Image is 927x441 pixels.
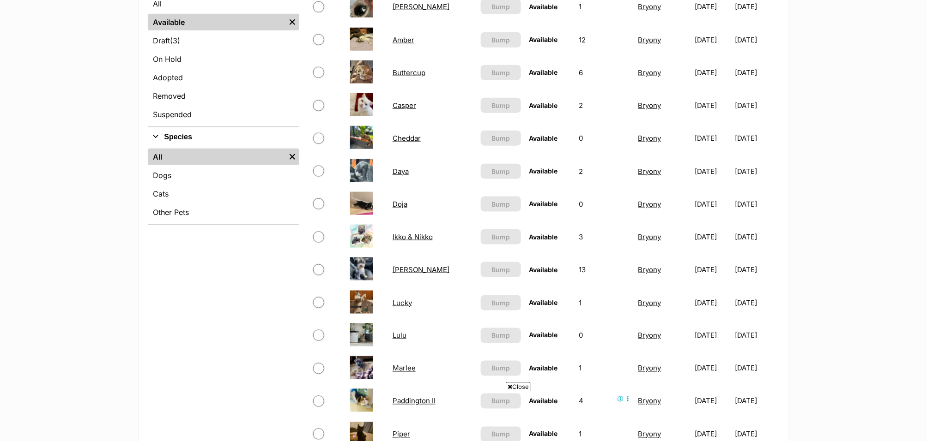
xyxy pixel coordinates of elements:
a: Cats [148,185,299,202]
a: Lucky [393,298,412,307]
span: Available [529,167,558,175]
a: Draft [148,32,299,49]
td: [DATE] [735,122,779,154]
a: Lulu [393,331,406,340]
span: Bump [491,35,510,45]
td: 3 [575,221,633,253]
button: Bump [481,98,521,113]
a: [PERSON_NAME] [393,265,449,274]
a: [PERSON_NAME] [393,2,449,11]
span: Bump [491,298,510,308]
span: Bump [491,199,510,209]
span: Available [529,364,558,372]
td: 1 [575,352,633,384]
td: [DATE] [691,254,734,286]
a: Daya [393,167,409,176]
a: Casper [393,101,416,110]
a: Bryony [638,134,661,143]
td: [DATE] [691,385,734,417]
span: Bump [491,68,510,77]
a: Bryony [638,101,661,110]
a: Bryony [638,331,661,340]
span: Bump [491,232,510,242]
button: Bump [481,229,521,244]
a: Buttercup [393,68,425,77]
td: [DATE] [735,254,779,286]
a: On Hold [148,51,299,67]
button: Bump [481,361,521,376]
span: Bump [491,331,510,340]
a: Removed [148,88,299,104]
button: Bump [481,65,521,80]
span: Bump [491,2,510,12]
td: [DATE] [735,188,779,220]
td: 13 [575,254,633,286]
td: [DATE] [735,24,779,56]
td: [DATE] [735,221,779,253]
a: Amber [393,36,414,44]
span: Bump [491,265,510,274]
button: Species [148,131,299,143]
td: [DATE] [735,320,779,352]
span: Bump [491,167,510,176]
span: Available [529,200,558,208]
button: Bump [481,197,521,212]
span: Bump [491,101,510,110]
div: Species [148,147,299,224]
td: [DATE] [691,221,734,253]
td: 1 [575,287,633,319]
span: Available [529,233,558,241]
a: Cheddar [393,134,421,143]
span: Bump [491,364,510,373]
span: Bump [491,133,510,143]
td: [DATE] [691,188,734,220]
button: Bump [481,131,521,146]
span: Available [529,134,558,142]
a: Doja [393,200,407,209]
td: 0 [575,188,633,220]
span: Available [529,266,558,274]
a: Bryony [638,68,661,77]
td: [DATE] [735,385,779,417]
a: Ikko & Nikko [393,232,433,241]
a: Bryony [638,2,661,11]
span: Close [506,382,531,391]
span: Available [529,68,558,76]
a: Bryony [638,298,661,307]
a: Bryony [638,232,661,241]
a: Bryony [638,200,661,209]
a: Bryony [638,265,661,274]
a: Available [148,14,285,30]
a: Dogs [148,167,299,184]
span: (3) [170,35,181,46]
a: Bryony [638,397,661,405]
a: Bryony [638,430,661,439]
td: [DATE] [691,57,734,89]
a: Adopted [148,69,299,86]
a: Remove filter [285,14,299,30]
a: Bryony [638,364,661,373]
td: [DATE] [735,155,779,187]
a: Other Pets [148,204,299,220]
td: 2 [575,155,633,187]
button: Bump [481,164,521,179]
td: [DATE] [735,57,779,89]
td: [DATE] [735,287,779,319]
span: Available [529,331,558,339]
td: [DATE] [691,287,734,319]
button: Bump [481,262,521,277]
td: [DATE] [735,89,779,121]
td: 6 [575,57,633,89]
td: [DATE] [691,122,734,154]
td: 2 [575,89,633,121]
a: Suspended [148,106,299,123]
td: [DATE] [691,352,734,384]
td: [DATE] [691,320,734,352]
a: Marlee [393,364,416,373]
td: [DATE] [691,89,734,121]
td: [DATE] [691,155,734,187]
td: [DATE] [691,24,734,56]
a: All [148,149,285,165]
td: 0 [575,122,633,154]
td: 12 [575,24,633,56]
